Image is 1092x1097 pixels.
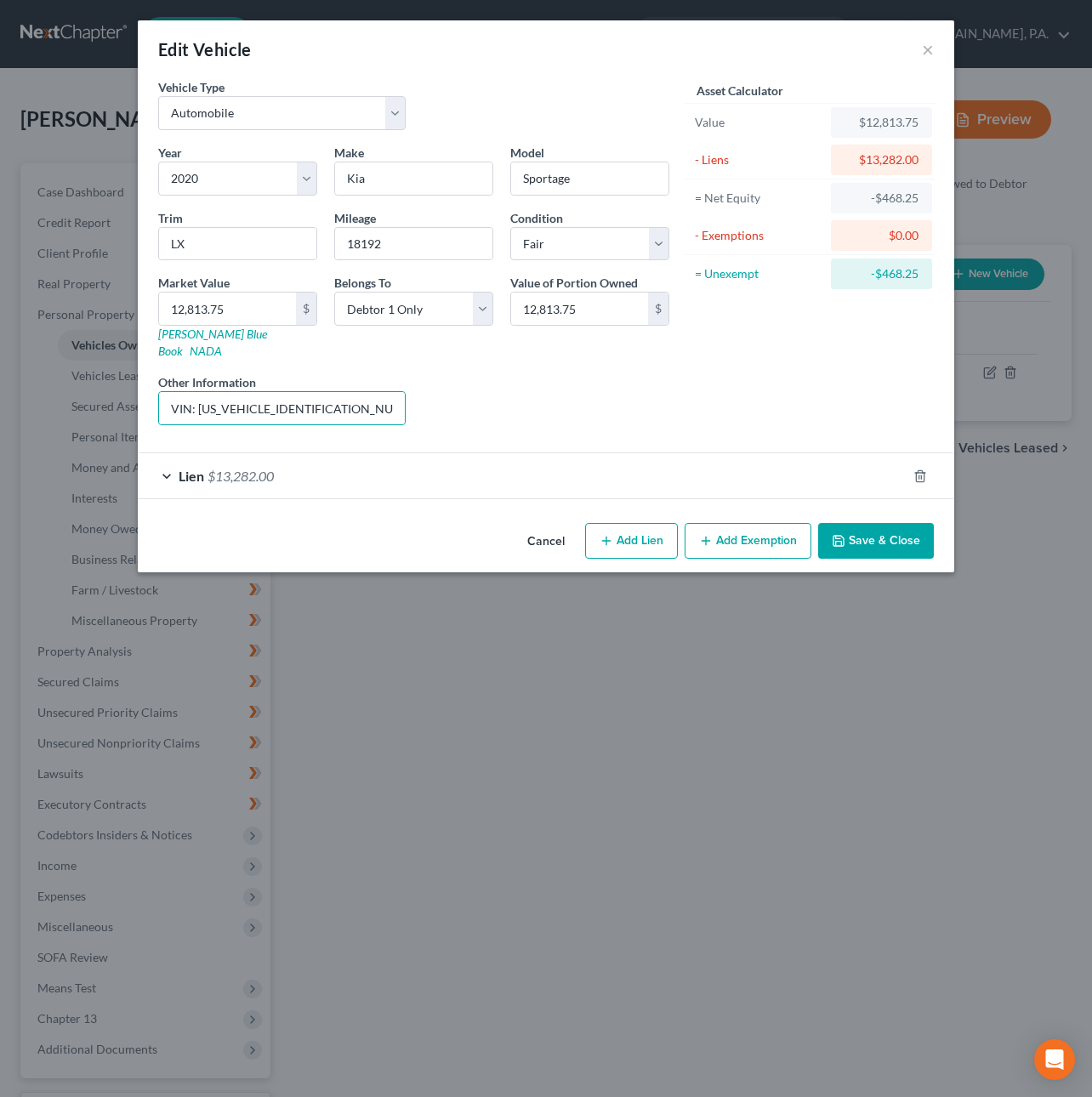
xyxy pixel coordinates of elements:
[648,293,668,325] div: $
[685,523,811,559] button: Add Exemption
[296,293,316,325] div: $
[179,468,204,484] span: Lien
[695,114,823,131] div: Value
[845,265,919,282] div: -$468.25
[334,145,364,160] span: Make
[510,274,638,292] label: Value of Portion Owned
[695,227,823,244] div: - Exemptions
[1034,1039,1075,1080] div: Open Intercom Messenger
[158,144,182,162] label: Year
[334,276,391,290] span: Belongs To
[334,209,376,227] label: Mileage
[335,162,492,195] input: ex. Nissan
[845,190,919,207] div: -$468.25
[158,37,252,61] div: Edit Vehicle
[158,78,225,96] label: Vehicle Type
[158,327,267,358] a: [PERSON_NAME] Blue Book
[159,228,316,260] input: ex. LS, LT, etc
[845,151,919,168] div: $13,282.00
[159,293,296,325] input: 0.00
[159,392,405,424] input: (optional)
[818,523,934,559] button: Save & Close
[695,151,823,168] div: - Liens
[585,523,678,559] button: Add Lien
[695,265,823,282] div: = Unexempt
[845,114,919,131] div: $12,813.75
[190,344,222,358] a: NADA
[514,525,578,559] button: Cancel
[208,468,274,484] span: $13,282.00
[158,373,256,391] label: Other Information
[335,228,492,260] input: --
[845,227,919,244] div: $0.00
[695,190,823,207] div: = Net Equity
[510,144,544,162] label: Model
[511,293,648,325] input: 0.00
[158,274,230,292] label: Market Value
[510,209,563,227] label: Condition
[511,162,668,195] input: ex. Altima
[697,82,783,99] label: Asset Calculator
[158,209,183,227] label: Trim
[922,39,934,60] button: ×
